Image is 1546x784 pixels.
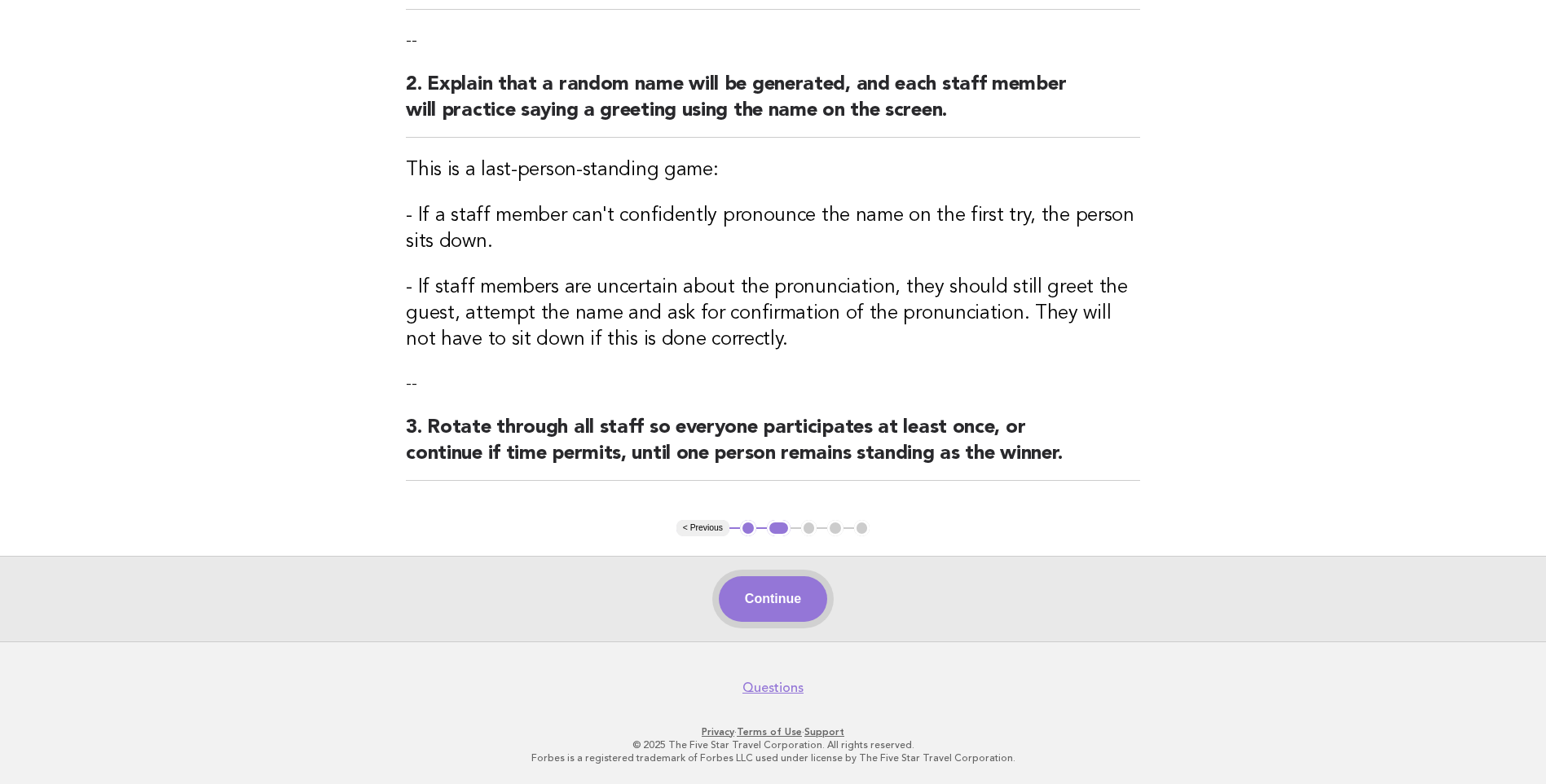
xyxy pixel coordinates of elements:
[719,576,827,622] button: Continue
[676,520,729,536] button: < Previous
[742,680,804,696] a: Questions
[406,415,1140,481] h2: 3. Rotate through all staff so everyone participates at least once, or continue if time permits, ...
[406,203,1140,255] h3: - If a staff member can't confidently pronounce the name on the first try, the person sits down.
[275,738,1272,751] p: © 2025 The Five Star Travel Corporation. All rights reserved.
[406,29,1140,52] p: --
[702,726,734,738] a: Privacy
[406,72,1140,138] h2: 2. Explain that a random name will be generated, and each staff member will practice saying a gre...
[406,275,1140,353] h3: - If staff members are uncertain about the pronunciation, they should still greet the guest, atte...
[737,726,802,738] a: Terms of Use
[275,725,1272,738] p: · ·
[804,726,844,738] a: Support
[767,520,791,536] button: 2
[406,372,1140,395] p: --
[275,751,1272,764] p: Forbes is a registered trademark of Forbes LLC used under license by The Five Star Travel Corpora...
[740,520,756,536] button: 1
[406,157,1140,183] h3: This is a last-person-standing game:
